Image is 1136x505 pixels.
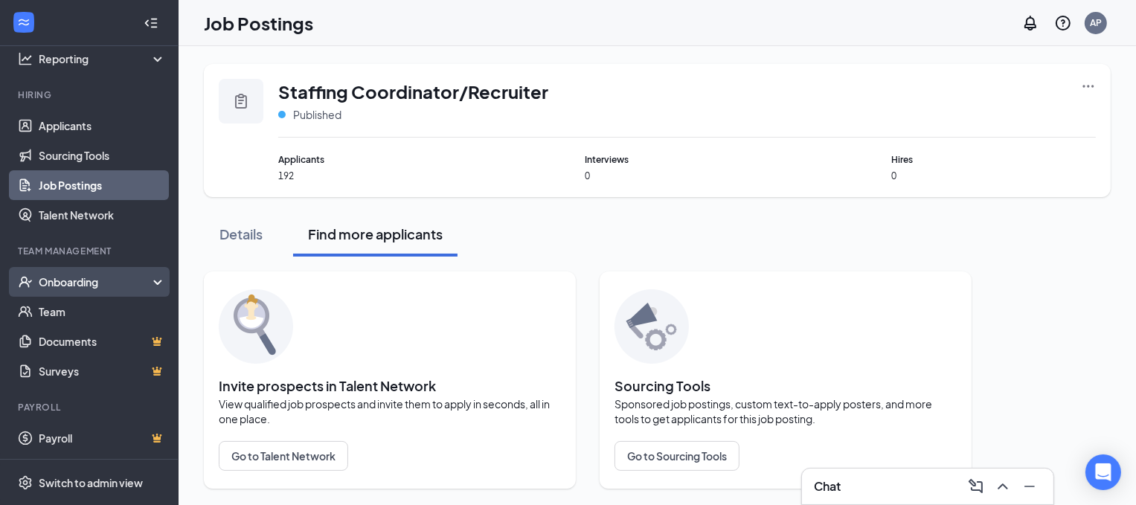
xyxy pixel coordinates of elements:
[1054,14,1072,32] svg: QuestionInfo
[614,379,957,393] span: Sourcing Tools
[964,475,988,498] button: ComposeMessage
[219,441,348,471] button: Go to Talent Network
[585,152,789,167] span: Interviews
[39,327,166,356] a: DocumentsCrown
[1085,454,1121,490] div: Open Intercom Messenger
[293,107,341,122] span: Published
[891,170,1096,182] span: 0
[39,200,166,230] a: Talent Network
[278,170,483,182] span: 192
[144,16,158,30] svg: Collapse
[232,92,250,110] svg: Clipboard
[219,441,561,471] a: Go to Talent Network
[991,475,1015,498] button: ChevronUp
[814,478,841,495] h3: Chat
[278,152,483,167] span: Applicants
[39,170,166,200] a: Job Postings
[39,141,166,170] a: Sourcing Tools
[18,401,163,414] div: Payroll
[891,152,1096,167] span: Hires
[219,379,561,393] span: Invite prospects in Talent Network
[1081,79,1096,94] svg: Ellipses
[308,225,443,243] div: Find more applicants
[18,274,33,289] svg: UserCheck
[614,441,957,471] a: Go to Sourcing Tools
[1018,475,1042,498] button: Minimize
[219,225,263,243] div: Details
[994,477,1012,495] svg: ChevronUp
[614,289,689,364] img: sourcing-tools
[278,79,548,104] span: Staffing Coordinator/Recruiter
[18,51,33,66] svg: Analysis
[39,111,166,141] a: Applicants
[1021,477,1039,495] svg: Minimize
[219,289,293,364] img: sourcing-tools
[39,274,153,289] div: Onboarding
[1021,14,1039,32] svg: Notifications
[18,245,163,257] div: Team Management
[39,51,167,66] div: Reporting
[614,396,957,426] span: Sponsored job postings, custom text-to-apply posters, and more tools to get applicants for this j...
[39,475,143,490] div: Switch to admin view
[39,423,166,453] a: PayrollCrown
[219,396,561,426] span: View qualified job prospects and invite them to apply in seconds, all in one place.
[204,10,313,36] h1: Job Postings
[18,475,33,490] svg: Settings
[585,170,789,182] span: 0
[39,356,166,386] a: SurveysCrown
[967,477,985,495] svg: ComposeMessage
[18,89,163,101] div: Hiring
[16,15,31,30] svg: WorkstreamLogo
[1090,16,1102,29] div: AP
[614,441,739,471] button: Go to Sourcing Tools
[39,297,166,327] a: Team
